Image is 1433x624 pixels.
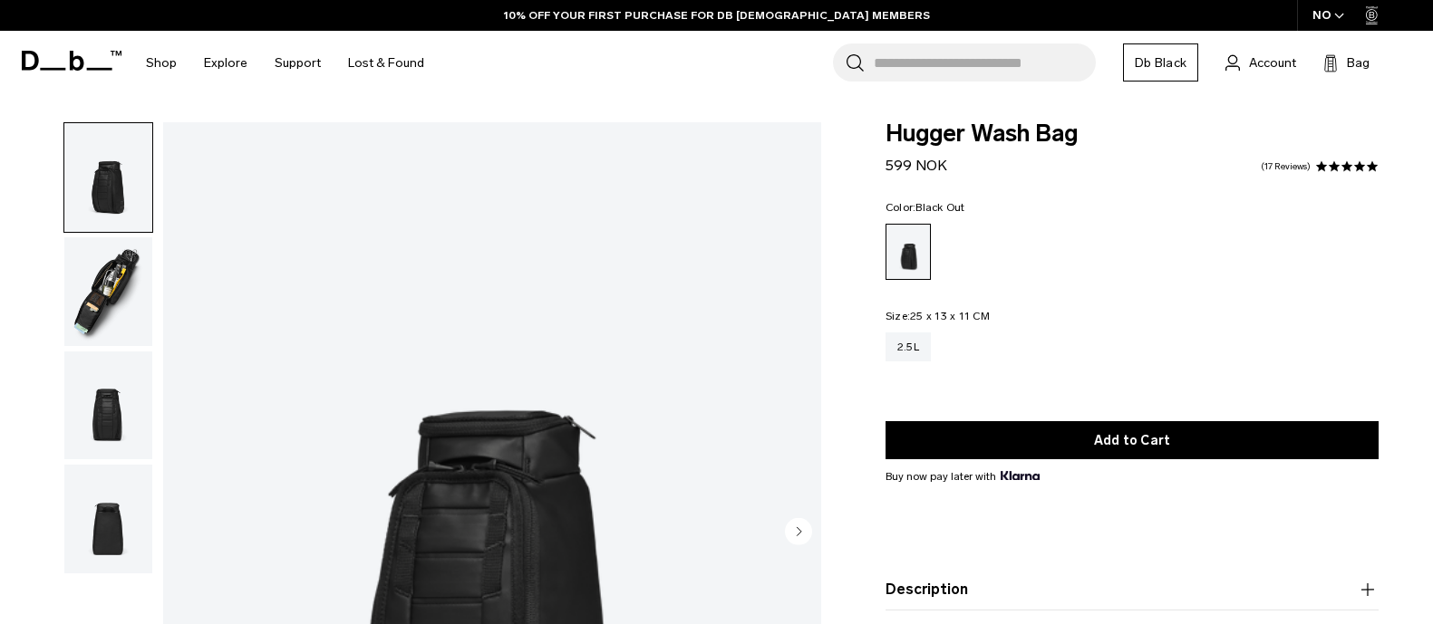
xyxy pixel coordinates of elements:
[63,464,153,574] button: Hugger Wash Bag Black Out
[886,421,1379,459] button: Add to Cart
[132,31,438,95] nav: Main Navigation
[63,236,153,347] button: Hugger Wash Bag Black Out
[886,157,947,174] span: 599 NOK
[1347,53,1370,72] span: Bag
[64,351,152,460] img: Hugger Wash Bag Black Out
[1225,52,1296,73] a: Account
[886,122,1379,146] span: Hugger Wash Bag
[886,332,931,361] a: 2.5L
[915,201,964,214] span: Black Out
[64,123,152,232] img: Hugger Wash Bag Black Out
[886,311,990,322] legend: Size:
[504,7,930,24] a: 10% OFF YOUR FIRST PURCHASE FOR DB [DEMOGRAPHIC_DATA] MEMBERS
[63,122,153,233] button: Hugger Wash Bag Black Out
[1001,471,1040,480] img: {"height" => 20, "alt" => "Klarna"}
[275,31,321,95] a: Support
[64,465,152,573] img: Hugger Wash Bag Black Out
[886,202,965,213] legend: Color:
[146,31,177,95] a: Shop
[63,350,153,461] button: Hugger Wash Bag Black Out
[910,310,990,322] span: 25 x 13 x 11 CM
[1123,43,1198,82] a: Db Black
[348,31,424,95] a: Lost & Found
[785,517,812,548] button: Next slide
[64,237,152,346] img: Hugger Wash Bag Black Out
[886,468,1040,485] span: Buy now pay later with
[1249,53,1296,72] span: Account
[886,579,1379,600] button: Description
[1323,52,1370,73] button: Bag
[886,224,931,280] a: Black Out
[204,31,247,95] a: Explore
[1261,162,1311,171] a: 17 reviews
